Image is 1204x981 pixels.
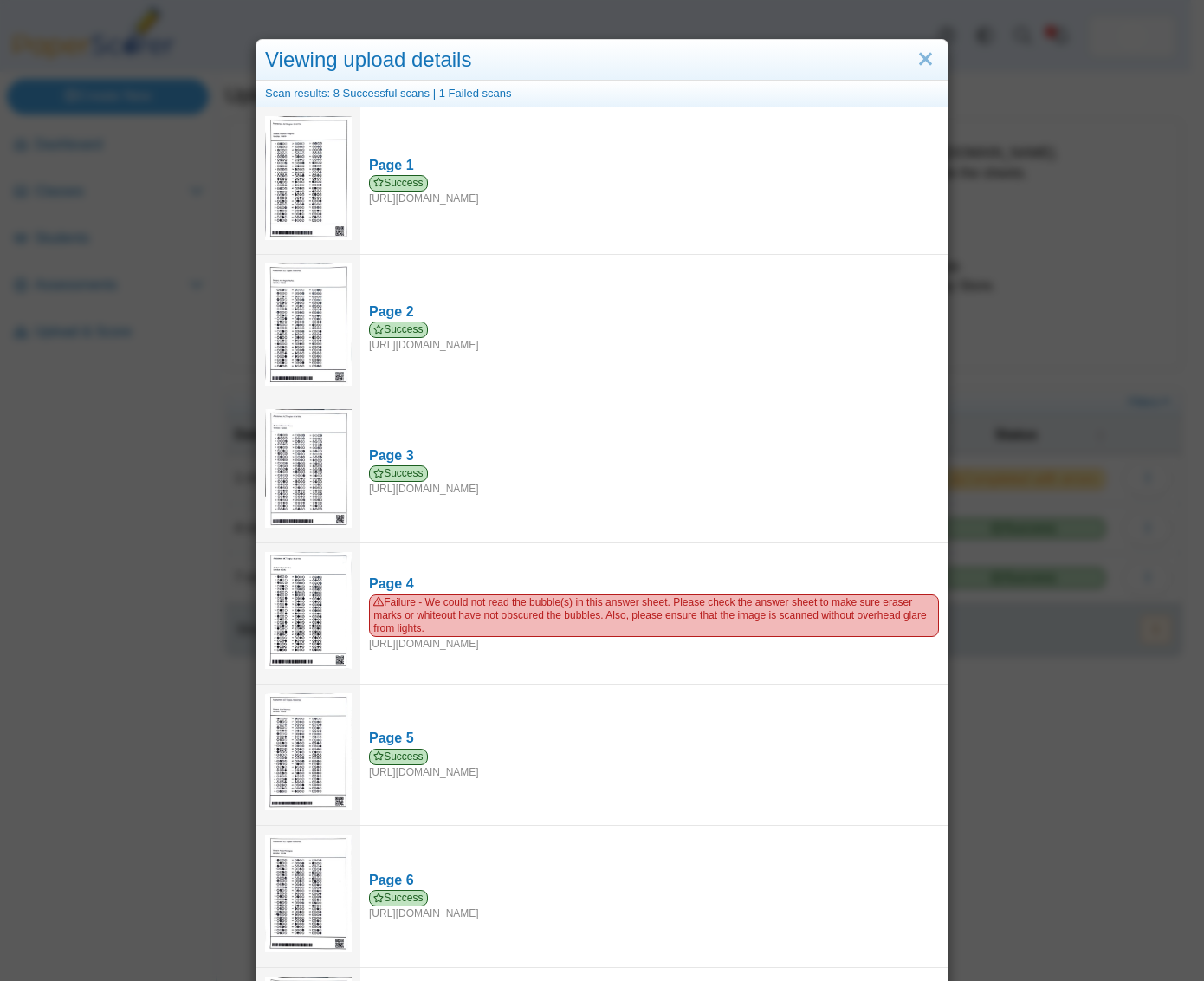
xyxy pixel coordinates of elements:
[360,862,948,930] a: Page 6 Success [URL][DOMAIN_NAME]
[369,871,939,890] div: Page 6
[369,594,939,637] span: Failure - We could not read the bubble(s) in this answer sheet. Please check the answer sheet to ...
[369,156,939,175] div: Page 1
[265,116,352,240] img: 3185214_OCTOBER_7_2025T3_12_2_239000000.jpeg
[369,446,939,465] div: Page 3
[360,438,948,505] a: Page 3 Success [URL][DOMAIN_NAME]
[265,835,352,953] img: 3185218_OCTOBER_7_2025T3_12_8_210000000.jpeg
[369,175,939,206] div: [URL][DOMAIN_NAME]
[265,263,352,386] img: 3185213_OCTOBER_7_2025T3_12_4_20000000.jpeg
[360,720,948,788] a: Page 5 Success [URL][DOMAIN_NAME]
[369,890,939,921] div: [URL][DOMAIN_NAME]
[265,409,352,528] img: 3185220_OCTOBER_7_2025T3_12_9_304000000.jpeg
[369,465,939,497] div: [URL][DOMAIN_NAME]
[265,693,352,811] img: 3185225_OCTOBER_7_2025T3_12_9_586000000.jpeg
[369,322,939,353] div: [URL][DOMAIN_NAME]
[912,45,939,75] a: Close
[369,575,939,594] div: Page 4
[360,294,948,361] a: Page 2 Success [URL][DOMAIN_NAME]
[369,729,939,748] div: Page 5
[369,749,428,765] span: Success
[369,594,939,652] div: [URL][DOMAIN_NAME]
[369,749,939,780] div: [URL][DOMAIN_NAME]
[369,890,428,906] span: Success
[369,302,939,322] div: Page 2
[369,175,428,192] span: Success
[265,552,352,670] img: web_Zcw4Vg6HnH005Yelso05RPd90rSPOHwEOOk6PJ8v_OCTOBER_7_2025T3_12_14_950000000.jpg
[369,322,428,338] span: Success
[369,465,428,482] span: Success
[256,40,948,81] div: Viewing upload details
[360,147,948,215] a: Page 1 Success [URL][DOMAIN_NAME]
[256,81,948,107] div: Scan results: 8 Successful scans | 1 Failed scans
[360,566,948,660] a: Page 4 Failure - We could not read the bubble(s) in this answer sheet. Please check the answer sh...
